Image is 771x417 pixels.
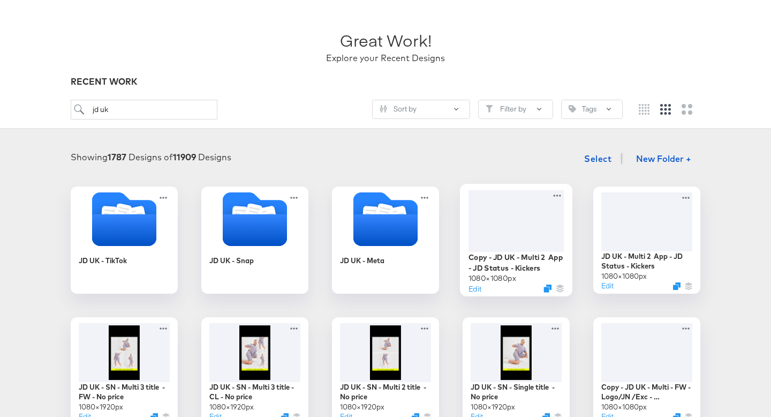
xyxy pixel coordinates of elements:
svg: Duplicate [543,285,551,293]
button: New Folder + [627,150,700,170]
svg: Folder [332,192,439,246]
div: Great Work! [340,29,432,52]
button: SlidersSort by [372,100,470,119]
button: Edit [601,281,614,291]
div: Copy - JD UK - Multi - FW - Logo/JN /Exc - Megaoffers Purple - JUNIOR [601,382,692,402]
svg: Duplicate [673,282,681,290]
div: JD UK - TikTok [79,256,127,266]
svg: Folder [71,192,178,246]
div: 1080 × 1080 px [468,273,516,283]
svg: Folder [201,192,308,246]
div: Showing Designs of Designs [71,151,231,163]
div: RECENT WORK [71,76,700,88]
input: Search for a design [71,100,217,120]
div: JD UK - SN - Multi 3 title - CL - No price [209,382,300,402]
span: Select [584,151,611,166]
div: JD UK - SN - Multi 2 title - No price [340,382,431,402]
div: 1080 × 1080 px [601,271,647,281]
div: JD UK - Multi 2 App - JD Status - Kickers1080×1080pxEditDuplicate [593,187,700,294]
div: Copy - JD UK - Multi 2 App - JD Status - Kickers [468,252,564,273]
div: Explore your Recent Designs [326,52,445,64]
svg: Small grid [639,104,649,115]
div: JD UK - Snap [201,187,308,294]
div: JD UK - SN - Single title - No price [471,382,562,402]
div: Copy - JD UK - Multi 2 App - JD Status - Kickers1080×1080pxEditDuplicate [460,184,572,296]
button: Edit [468,283,481,293]
div: JD UK - Multi 2 App - JD Status - Kickers [601,251,692,271]
div: 1080 × 1920 px [471,402,515,412]
div: JD UK - TikTok [71,187,178,294]
div: 1080 × 1920 px [340,402,384,412]
div: JD UK - Snap [209,256,254,266]
svg: Large grid [682,104,692,115]
button: FilterFilter by [478,100,553,119]
button: TagTags [561,100,623,119]
div: JD UK - Meta [332,187,439,294]
div: 1080 × 1920 px [209,402,254,412]
button: Select [580,148,616,169]
div: JD UK - SN - Multi 3 title - FW - No price [79,382,170,402]
strong: 1787 [108,152,126,162]
div: JD UK - Meta [340,256,384,266]
svg: Medium grid [660,104,671,115]
div: 1080 × 1920 px [79,402,123,412]
strong: 11909 [173,152,196,162]
div: 1080 × 1080 px [601,402,647,412]
svg: Tag [569,105,576,113]
svg: Sliders [380,105,387,113]
svg: Filter [486,105,493,113]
